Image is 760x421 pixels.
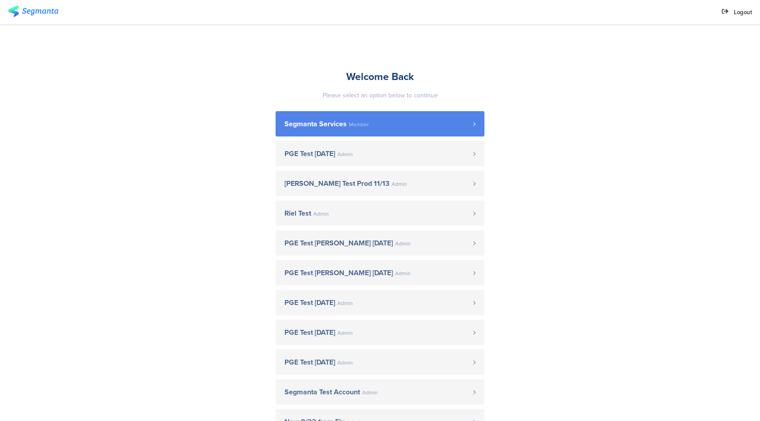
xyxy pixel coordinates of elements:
[276,320,484,345] a: PGE Test [DATE] Admin
[276,141,484,166] a: PGE Test [DATE] Admin
[337,330,353,336] span: Admin
[337,152,353,157] span: Admin
[276,379,484,405] a: Segmanta Test Account Admin
[395,241,411,246] span: Admin
[395,271,411,276] span: Admin
[362,390,378,395] span: Admin
[734,8,752,16] span: Logout
[284,150,335,157] span: PGE Test [DATE]
[284,299,335,306] span: PGE Test [DATE]
[284,359,335,366] span: PGE Test [DATE]
[349,122,369,127] span: Member
[284,180,389,187] span: [PERSON_NAME] Test Prod 11/13
[284,269,393,277] span: PGE Test [PERSON_NAME] [DATE]
[276,260,484,285] a: PGE Test [PERSON_NAME] [DATE] Admin
[276,230,484,256] a: PGE Test [PERSON_NAME] [DATE] Admin
[284,389,360,396] span: Segmanta Test Account
[284,329,335,336] span: PGE Test [DATE]
[276,171,484,196] a: [PERSON_NAME] Test Prod 11/13 Admin
[276,349,484,375] a: PGE Test [DATE] Admin
[276,200,484,226] a: Riel Test Admin
[284,210,311,217] span: Riel Test
[337,360,353,365] span: Admin
[8,6,58,17] img: segmanta logo
[284,240,393,247] span: PGE Test [PERSON_NAME] [DATE]
[313,211,329,217] span: Admin
[284,120,347,128] span: Segmanta Services
[276,91,484,100] div: Please select an option below to continue
[392,181,407,187] span: Admin
[276,111,484,136] a: Segmanta Services Member
[276,290,484,315] a: PGE Test [DATE] Admin
[276,69,484,84] div: Welcome Back
[337,301,353,306] span: Admin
